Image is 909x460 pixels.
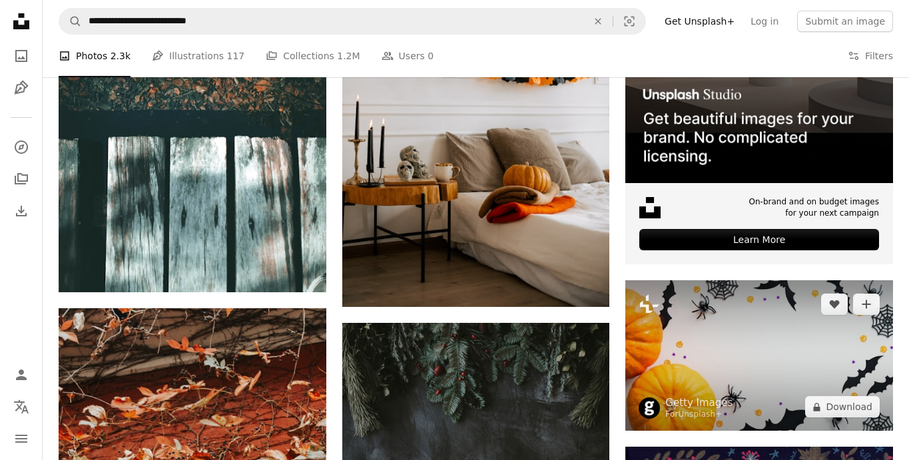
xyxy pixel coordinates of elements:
[227,49,245,63] span: 117
[382,35,434,77] a: Users 0
[337,49,360,63] span: 1.2M
[657,11,743,32] a: Get Unsplash+
[8,166,35,192] a: Collections
[639,197,661,218] img: file-1631678316303-ed18b8b5cb9cimage
[8,425,35,452] button: Menu
[8,43,35,69] a: Photos
[613,9,645,34] button: Visual search
[678,409,722,419] a: Unsplash+
[639,397,660,419] img: Go to Getty Images's profile
[821,294,848,315] button: Like
[59,86,326,98] a: a cat is sitting on a wooden bench
[8,393,35,420] button: Language
[152,35,244,77] a: Illustrations 117
[8,361,35,388] a: Log in / Sign up
[428,49,434,63] span: 0
[665,409,733,420] div: For
[8,8,35,37] a: Home — Unsplash
[805,396,880,417] button: Download
[743,11,786,32] a: Log in
[342,100,610,112] a: a bedroom decorated for halloween with pumpkins and candles
[266,35,360,77] a: Collections 1.2M
[639,229,879,250] div: Learn More
[8,134,35,160] a: Explore
[848,35,893,77] button: Filters
[625,280,893,431] img: Happy Halloween background with pumpkins, spiders, bats on white. Halloween banner mockup, greeti...
[59,9,82,34] button: Search Unsplash
[665,396,733,409] a: Getty Images
[342,417,610,429] a: gray pine leaves on gray surface
[853,294,880,315] button: Add to Collection
[8,198,35,224] a: Download History
[735,196,879,219] span: On-brand and on budget images for your next campaign
[625,349,893,361] a: Happy Halloween background with pumpkins, spiders, bats on white. Halloween banner mockup, greeti...
[8,75,35,101] a: Illustrations
[583,9,613,34] button: Clear
[797,11,893,32] button: Submit an image
[59,8,646,35] form: Find visuals sitewide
